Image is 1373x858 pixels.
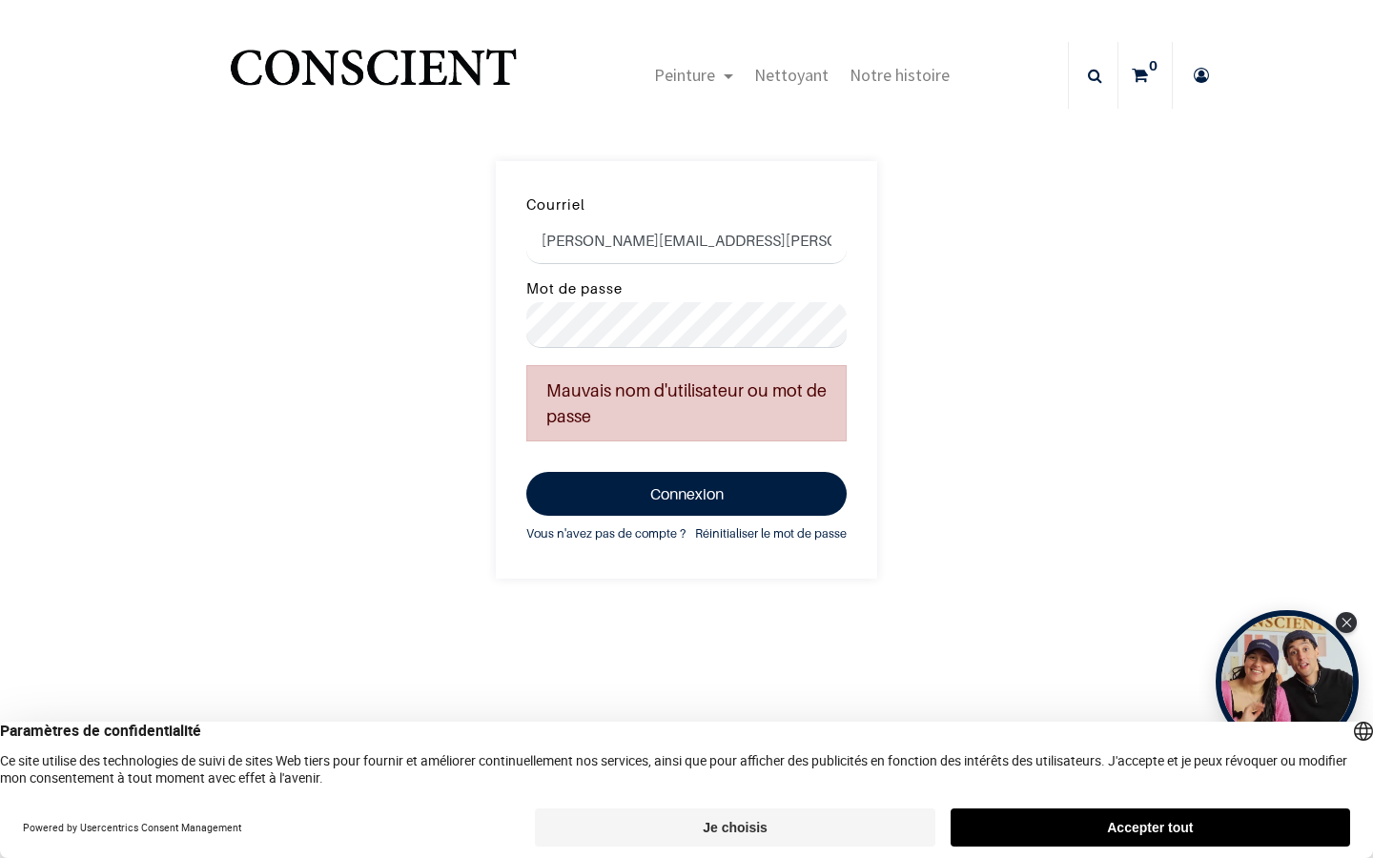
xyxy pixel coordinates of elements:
a: Vous n'avez pas de compte ? [526,523,686,544]
a: Réinitialiser le mot de passe [695,523,847,544]
span: Notre histoire [850,64,950,86]
div: Tolstoy bubble widget [1216,610,1359,753]
div: Open Tolstoy [1216,610,1359,753]
a: Peinture [644,42,744,109]
span: Peinture [654,64,715,86]
button: Connexion [526,472,847,516]
sup: 0 [1144,56,1162,75]
div: Open Tolstoy widget [1216,610,1359,753]
p: Mauvais nom d'utilisateur ou mot de passe [526,365,847,441]
img: Conscient [226,38,521,113]
a: 0 [1118,42,1172,109]
input: Courriel [526,218,847,264]
span: Nettoyant [754,64,829,86]
div: Close Tolstoy widget [1336,612,1357,633]
a: Logo of Conscient [226,38,521,113]
label: Courriel [526,193,585,217]
label: Mot de passe [526,276,623,301]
